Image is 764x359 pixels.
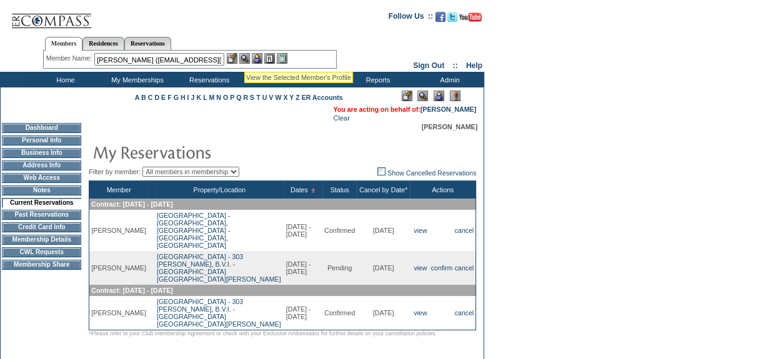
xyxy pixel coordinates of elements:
[435,12,445,22] img: Become our fan on Facebook
[250,94,254,101] a: S
[322,251,357,285] td: Pending
[157,253,281,283] a: [GEOGRAPHIC_DATA] - 303[PERSON_NAME], B.V.I. - [GEOGRAPHIC_DATA] [GEOGRAPHIC_DATA][PERSON_NAME]
[46,53,94,64] div: Member Name:
[45,37,83,51] a: Members
[256,94,260,101] a: T
[191,94,194,101] a: J
[333,106,476,113] font: You are acting on behalf of:
[412,72,484,87] td: Admin
[414,264,427,272] a: view
[277,53,287,64] img: b_calculator.gif
[275,94,281,101] a: W
[89,330,437,337] span: *Please refer to your Club Membership Agreement or check with your Exclusive Ambassador for furth...
[89,210,148,251] td: [PERSON_NAME]
[82,37,124,50] a: Residences
[28,72,100,87] td: Home
[100,72,172,87] td: My Memberships
[124,37,171,50] a: Reservations
[252,53,262,64] img: Impersonate
[91,200,172,208] span: Contract: [DATE] - [DATE]
[289,94,294,101] a: Y
[89,251,148,285] td: [PERSON_NAME]
[107,186,131,194] a: Member
[422,123,477,130] span: [PERSON_NAME]
[89,168,141,175] span: Filter by member:
[459,16,482,23] a: Subscribe to our YouTube Channel
[295,94,300,101] a: Z
[455,309,474,317] a: cancel
[414,309,427,317] a: view
[269,94,273,101] a: V
[174,94,179,101] a: G
[447,16,457,23] a: Follow us on Twitter
[2,185,81,195] td: Notes
[239,53,250,64] img: View
[340,72,412,87] td: Reports
[413,61,444,70] a: Sign Out
[11,3,92,29] img: Compass Home
[284,210,322,251] td: [DATE] - [DATE]
[284,251,322,285] td: [DATE] - [DATE]
[308,188,316,193] img: Ascending
[455,227,474,234] a: cancel
[322,210,357,251] td: Confirmed
[447,12,457,22] img: Follow us on Twitter
[209,94,214,101] a: M
[2,123,81,133] td: Dashboard
[417,91,428,101] img: View Mode
[410,181,476,199] th: Actions
[2,135,81,145] td: Personal Info
[172,72,244,87] td: Reservations
[466,61,482,70] a: Help
[2,247,81,257] td: CWL Requests
[290,186,308,194] a: Dates
[230,94,234,101] a: P
[434,91,444,101] img: Impersonate
[420,106,476,113] a: [PERSON_NAME]
[161,94,166,101] a: E
[244,72,340,87] td: Vacation Collection
[246,74,351,81] div: View the Selected Member's Profile
[414,227,427,234] a: view
[92,139,342,164] img: pgTtlMyReservations.gif
[262,94,267,101] a: U
[357,210,410,251] td: [DATE]
[154,94,159,101] a: D
[284,296,322,330] td: [DATE] - [DATE]
[91,287,172,294] span: Contract: [DATE] - [DATE]
[2,235,81,245] td: Membership Details
[203,94,207,101] a: L
[2,222,81,232] td: Credit Card Info
[2,198,81,207] td: Current Reservations
[157,212,230,249] a: [GEOGRAPHIC_DATA] -[GEOGRAPHIC_DATA], [GEOGRAPHIC_DATA] - [GEOGRAPHIC_DATA], [GEOGRAPHIC_DATA]
[2,148,81,158] td: Business Info
[283,94,287,101] a: X
[194,186,246,194] a: Property/Location
[216,94,221,101] a: N
[333,114,349,122] a: Clear
[243,94,248,101] a: R
[357,251,410,285] td: [DATE]
[196,94,201,101] a: K
[2,160,81,170] td: Address Info
[322,296,357,330] td: Confirmed
[435,16,445,23] a: Become our fan on Facebook
[455,264,474,272] a: cancel
[89,296,148,330] td: [PERSON_NAME]
[181,94,186,101] a: H
[167,94,172,101] a: F
[223,94,228,101] a: O
[2,260,81,270] td: Membership Share
[236,94,241,101] a: Q
[431,264,453,272] a: confirm
[187,94,189,101] a: I
[227,53,237,64] img: b_edit.gif
[389,11,433,26] td: Follow Us ::
[141,94,146,101] a: B
[453,61,458,70] span: ::
[330,186,349,194] a: Status
[2,173,81,183] td: Web Access
[148,94,153,101] a: C
[357,296,410,330] td: [DATE]
[2,210,81,220] td: Past Reservations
